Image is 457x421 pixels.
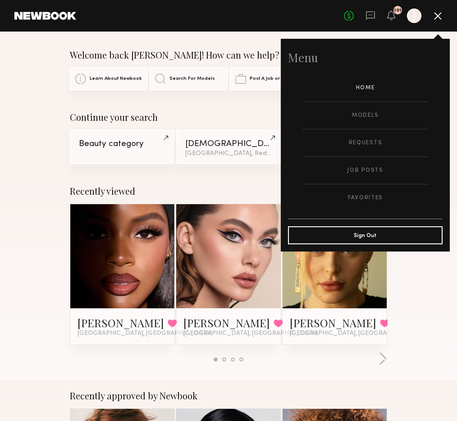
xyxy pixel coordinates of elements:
a: Post A Job or Casting [230,68,307,90]
a: [DEMOGRAPHIC_DATA] Models[GEOGRAPHIC_DATA], Red hair [176,130,280,164]
div: Continue your search [70,112,387,123]
a: Job Posts [302,157,428,184]
a: [PERSON_NAME] [78,316,164,330]
a: Search For Models [150,68,227,90]
div: Recently approved by Newbook [70,390,387,401]
span: Post A Job or Casting [250,76,300,82]
a: Home [302,74,428,101]
div: [DEMOGRAPHIC_DATA] Models [185,140,271,148]
a: [PERSON_NAME] [183,316,270,330]
a: J [407,9,421,23]
span: Learn About Newbook [90,76,142,82]
span: [GEOGRAPHIC_DATA], [GEOGRAPHIC_DATA] [183,330,318,337]
span: [GEOGRAPHIC_DATA], [GEOGRAPHIC_DATA] [290,330,424,337]
a: [PERSON_NAME] [290,316,376,330]
div: 101 [394,8,402,13]
span: Search For Models [169,76,215,82]
div: Beauty category [79,140,165,148]
a: Favorites [302,184,428,211]
div: [GEOGRAPHIC_DATA], Red hair [185,151,271,157]
div: Recently viewed [70,186,387,197]
a: Models [302,102,428,129]
a: Learn About Newbook [70,68,147,90]
div: Welcome back [PERSON_NAME]! How can we help? [70,50,387,60]
button: Sign Out [288,226,443,244]
a: Beauty category [70,130,174,164]
a: Requests [302,129,428,156]
span: [GEOGRAPHIC_DATA], [GEOGRAPHIC_DATA] [78,330,212,337]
